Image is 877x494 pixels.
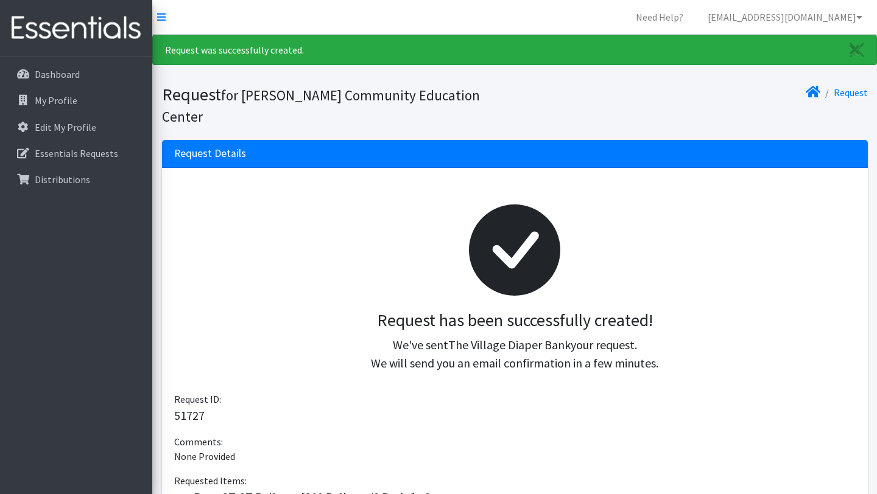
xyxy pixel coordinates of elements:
p: Distributions [35,173,90,186]
small: for [PERSON_NAME] Community Education Center [162,86,480,125]
h3: Request Details [174,147,246,160]
h1: Request [162,84,510,126]
a: Close [837,35,876,64]
a: [EMAIL_ADDRESS][DOMAIN_NAME] [698,5,872,29]
p: Essentials Requests [35,147,118,159]
a: Dashboard [5,62,147,86]
img: HumanEssentials [5,8,147,49]
p: Dashboard [35,68,80,80]
span: The Village Diaper Bank [448,337,571,352]
span: None Provided [174,450,235,462]
a: My Profile [5,88,147,113]
p: 51727 [174,406,856,425]
h3: Request has been successfully created! [184,310,846,331]
a: Essentials Requests [5,141,147,165]
a: Edit My Profile [5,115,147,139]
span: Request ID: [174,393,221,405]
span: Requested Items: [174,475,247,487]
a: Distributions [5,167,147,192]
span: Comments: [174,436,223,448]
p: We've sent your request. We will send you an email confirmation in a few minutes. [184,336,846,372]
p: My Profile [35,94,77,106]
a: Request [834,86,868,99]
div: Request was successfully created. [152,35,877,65]
p: Edit My Profile [35,121,96,133]
a: Need Help? [626,5,693,29]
